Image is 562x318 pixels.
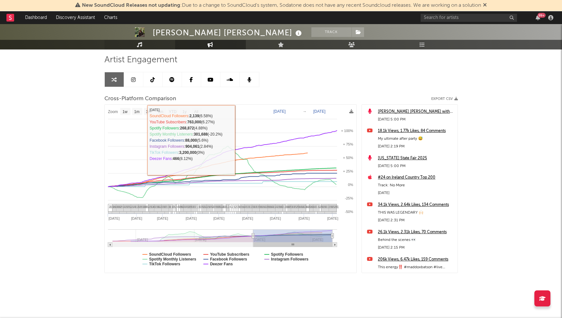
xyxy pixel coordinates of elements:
text: + 75% [343,142,353,146]
a: [US_STATE] State Fair 2025 [378,155,454,162]
div: 99 + [538,13,546,18]
a: Charts [100,11,122,24]
text: [DATE] [270,216,281,220]
span: 1 [198,205,200,209]
text: [DATE] [157,216,168,220]
span: 3 [237,205,239,209]
span: 1 [318,205,320,209]
a: 18.1k Views, 1.77k Likes, 84 Comments [378,127,454,135]
text: + 100% [341,129,353,133]
a: Discovery Assistant [51,11,100,24]
text: [DATE] [213,216,225,220]
text: [DATE] [273,109,286,114]
div: Behind the scenes 👀 [378,236,454,244]
span: 4 [178,205,180,209]
span: 4 [153,205,155,209]
span: 5 [211,205,213,209]
a: Dashboard [21,11,51,24]
span: 4 [272,205,273,209]
text: 1y [182,110,186,114]
div: [DATE] 5:00 PM [378,116,454,123]
div: My ultimate after party 😅 [378,135,454,143]
span: 2 [109,205,111,209]
div: This energy‼️ #maddoxbatson #live #countrymusic #summerfestival #fanlove #energy #funny #lol #viral [378,263,454,271]
text: [DATE] [185,216,197,220]
div: [PERSON_NAME] [PERSON_NAME] [153,27,303,38]
text: -25% [345,196,353,200]
span: 4 [288,205,290,209]
text: [DATE] [242,216,253,220]
span: 4 [177,205,179,209]
span: 1 [196,205,198,209]
div: [DATE] 2:15 PM [378,244,454,252]
a: 34.1k Views, 2.64k Likes, 134 Comments [378,201,454,209]
text: YouTube Subscribers [210,252,249,257]
span: 11 [304,205,308,209]
text: -50% [345,210,353,214]
span: 2 [232,205,234,209]
span: 4 [230,205,232,209]
div: [DATE] [378,189,454,197]
text: 6m [158,110,163,114]
span: 4 [307,205,308,209]
span: 4 [116,205,118,209]
span: 4 [185,205,187,209]
text: YTD [169,110,176,114]
text: Instagram Followers [271,257,308,261]
text: All [194,110,198,114]
span: 4 [276,205,278,209]
span: 4 [245,205,246,209]
div: [DATE] 2:31 PM [378,216,454,224]
div: [DATE] 2:19 PM [378,143,454,150]
span: 4 [114,205,116,209]
span: 2 [235,205,237,209]
text: + 50% [343,156,353,160]
input: Search for artists [421,14,517,22]
text: 3m [146,110,151,114]
span: 4 [264,205,266,209]
span: 4 [300,205,302,209]
span: 4 [243,205,245,209]
a: [PERSON_NAME] [PERSON_NAME] with [PERSON_NAME] at [US_STATE][GEOGRAPHIC_DATA] ([DATE]) [378,108,454,116]
a: #24 on Ireland Country Top 200 [378,174,454,181]
text: Spotify Monthly Listeners [149,257,196,261]
span: 4 [123,205,125,209]
span: 4 [303,205,305,209]
span: 14 [220,205,224,209]
span: 2 [284,205,286,209]
text: Facebook Followers [210,257,247,261]
span: New SoundCloud Releases not updating [82,3,180,8]
a: 26.1k Views, 2.31k Likes, 70 Comments [378,228,454,236]
span: 2 [175,205,177,209]
button: 99+ [536,15,540,20]
text: Deezer Fans [210,262,233,266]
text: [DATE] [298,216,309,220]
div: [DATE] 10:27 AM [378,271,454,279]
text: [DATE] [313,109,326,114]
button: Export CSV [431,97,458,101]
span: : Due to a change to SoundCloud's system, Sodatone does not have any recent Soundcloud releases. ... [82,3,481,8]
span: 4 [134,205,136,209]
text: Spotify Followers [271,252,303,257]
span: 1 [172,205,174,209]
div: [DATE] 5:00 PM [378,162,454,170]
span: Artist Engagement [104,56,177,64]
span: Cross-Platform Comparison [104,95,176,103]
div: Track: No More [378,181,454,189]
text: 1w [122,110,128,114]
button: Track [311,27,352,37]
text: + 25% [343,169,353,173]
text: 1m [134,110,139,114]
span: 4 [314,205,316,209]
div: THIS WAS LEGENDARY 🙌🏻 [378,209,454,216]
text: [DATE] [327,216,338,220]
a: 206k Views, 6.47k Likes, 159 Comments [378,256,454,263]
text: → [303,109,307,114]
span: 1 [234,205,236,209]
